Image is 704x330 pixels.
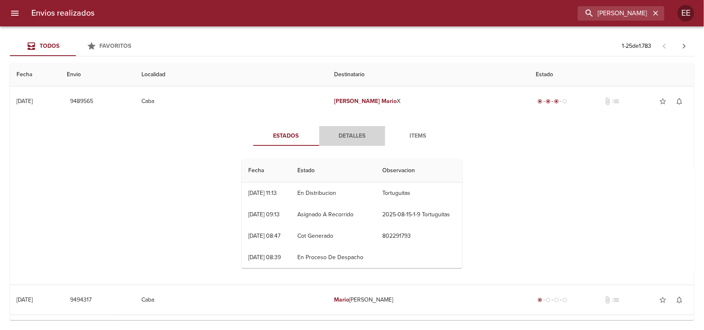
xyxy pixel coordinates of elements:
th: Fecha [10,63,60,87]
em: Mario [334,296,349,303]
td: Caba [135,87,327,116]
button: Agregar a favoritos [655,292,671,308]
span: 9494317 [70,295,92,305]
td: En Proceso De Despacho [291,247,376,268]
th: Estado [530,63,694,87]
div: [DATE] [16,296,33,303]
button: Activar notificaciones [671,93,688,110]
div: [DATE] 08:47 [248,232,280,239]
span: Pagina anterior [655,42,674,50]
div: Tabs Envios [10,36,142,56]
span: No tiene pedido asociado [612,296,620,304]
span: No tiene documentos adjuntos [603,296,612,304]
span: notifications_none [675,296,683,304]
div: [DATE] [16,98,33,105]
span: star_border [659,296,667,304]
span: star_border [659,97,667,105]
td: X [327,87,530,116]
td: [PERSON_NAME] [327,285,530,315]
th: Observacion [376,159,462,183]
th: Fecha [242,159,291,183]
span: Detalles [324,131,380,141]
p: 1 - 25 de 1.783 [622,42,651,50]
td: En Distribucion [291,183,376,204]
span: radio_button_checked [554,99,559,104]
div: [DATE] 08:39 [248,254,281,261]
th: Envio [60,63,135,87]
span: radio_button_unchecked [563,297,567,302]
span: radio_button_unchecked [554,297,559,302]
div: Tabs detalle de guia [253,126,451,146]
span: radio_button_checked [538,99,543,104]
span: Todos [40,42,59,49]
span: Favoritos [100,42,132,49]
button: Agregar a favoritos [655,93,671,110]
th: Destinatario [327,63,530,87]
span: radio_button_checked [546,99,551,104]
td: Tortuguitas [376,183,462,204]
span: 9489565 [70,96,93,107]
th: Estado [291,159,376,183]
th: Localidad [135,63,327,87]
span: notifications_none [675,97,683,105]
td: Cot Generado [291,225,376,247]
em: Mario [381,98,397,105]
span: radio_button_checked [538,297,543,302]
td: 2025-08-15-1-9 Tortuguitas [376,204,462,225]
span: Pagina siguiente [674,36,694,56]
td: 802291793 [376,225,462,247]
div: [DATE] 11:13 [248,190,277,197]
span: Items [390,131,446,141]
span: radio_button_unchecked [546,297,551,302]
button: 9494317 [67,293,95,308]
div: EE [678,5,694,21]
div: En viaje [536,97,569,105]
div: Generado [536,296,569,304]
span: No tiene pedido asociado [612,97,620,105]
span: radio_button_unchecked [563,99,567,104]
div: [DATE] 09:13 [248,211,280,218]
td: Caba [135,285,327,315]
span: No tiene documentos adjuntos [603,97,612,105]
em: [PERSON_NAME] [334,98,380,105]
input: buscar [578,6,650,21]
td: Asignado A Recorrido [291,204,376,225]
h6: Envios realizados [31,7,94,20]
button: 9489565 [67,94,97,109]
div: Abrir información de usuario [678,5,694,21]
table: Tabla de seguimiento [242,159,462,268]
button: Activar notificaciones [671,292,688,308]
span: Estados [258,131,314,141]
button: menu [5,3,25,23]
